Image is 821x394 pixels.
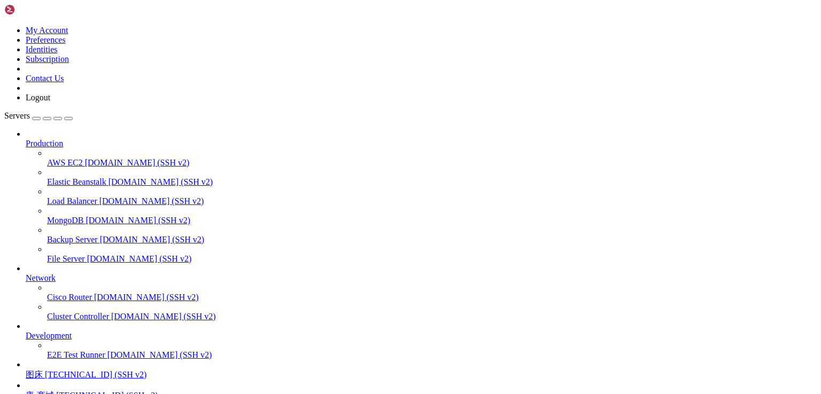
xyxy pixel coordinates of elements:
li: File Server [DOMAIN_NAME] (SSH v2) [47,245,817,264]
a: Load Balancer [DOMAIN_NAME] (SSH v2) [47,196,817,206]
a: Development [26,331,817,341]
span: [TECHNICAL_ID] (SSH v2) [45,370,146,379]
li: 图床 [TECHNICAL_ID] (SSH v2) [26,360,817,381]
span: [DOMAIN_NAME] (SSH v2) [109,177,213,186]
span: Load Balancer [47,196,97,206]
a: Cisco Router [DOMAIN_NAME] (SSH v2) [47,293,817,302]
span: [DOMAIN_NAME] (SSH v2) [111,312,216,321]
li: Backup Server [DOMAIN_NAME] (SSH v2) [47,225,817,245]
li: MongoDB [DOMAIN_NAME] (SSH v2) [47,206,817,225]
a: Logout [26,93,50,102]
img: Shellngn [4,4,66,15]
li: Elastic Beanstalk [DOMAIN_NAME] (SSH v2) [47,168,817,187]
li: AWS EC2 [DOMAIN_NAME] (SSH v2) [47,148,817,168]
span: [DOMAIN_NAME] (SSH v2) [85,158,190,167]
span: MongoDB [47,216,83,225]
a: Identities [26,45,58,54]
a: MongoDB [DOMAIN_NAME] (SSH v2) [47,216,817,225]
li: Production [26,129,817,264]
span: [DOMAIN_NAME] (SSH v2) [87,254,192,263]
span: [DOMAIN_NAME] (SSH v2) [99,196,204,206]
span: Servers [4,111,30,120]
span: Cluster Controller [47,312,109,321]
a: My Account [26,26,68,35]
li: Cisco Router [DOMAIN_NAME] (SSH v2) [47,283,817,302]
span: Backup Server [47,235,98,244]
a: Backup Server [DOMAIN_NAME] (SSH v2) [47,235,817,245]
a: Contact Us [26,74,64,83]
a: Servers [4,111,73,120]
a: File Server [DOMAIN_NAME] (SSH v2) [47,254,817,264]
span: E2E Test Runner [47,350,105,359]
span: Production [26,139,63,148]
span: 图床 [26,370,43,379]
span: [DOMAIN_NAME] (SSH v2) [107,350,212,359]
a: AWS EC2 [DOMAIN_NAME] (SSH v2) [47,158,817,168]
a: 图床 [TECHNICAL_ID] (SSH v2) [26,369,817,381]
span: AWS EC2 [47,158,83,167]
a: Subscription [26,54,69,64]
li: Development [26,321,817,360]
li: Cluster Controller [DOMAIN_NAME] (SSH v2) [47,302,817,321]
span: [DOMAIN_NAME] (SSH v2) [94,293,199,302]
span: [DOMAIN_NAME] (SSH v2) [86,216,190,225]
a: Network [26,273,817,283]
a: Cluster Controller [DOMAIN_NAME] (SSH v2) [47,312,817,321]
li: Load Balancer [DOMAIN_NAME] (SSH v2) [47,187,817,206]
a: Production [26,139,817,148]
a: E2E Test Runner [DOMAIN_NAME] (SSH v2) [47,350,817,360]
a: Preferences [26,35,66,44]
a: Elastic Beanstalk [DOMAIN_NAME] (SSH v2) [47,177,817,187]
li: E2E Test Runner [DOMAIN_NAME] (SSH v2) [47,341,817,360]
span: [DOMAIN_NAME] (SSH v2) [100,235,205,244]
span: Network [26,273,56,282]
span: Elastic Beanstalk [47,177,106,186]
span: File Server [47,254,85,263]
span: Cisco Router [47,293,92,302]
li: Network [26,264,817,321]
span: Development [26,331,72,340]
